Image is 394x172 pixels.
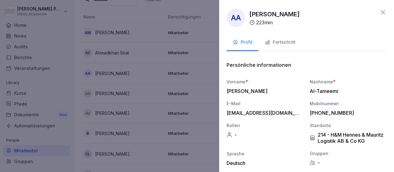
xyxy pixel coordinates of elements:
[259,34,302,51] button: Fortschritt
[227,9,245,27] div: AA
[310,150,387,157] div: Gruppen
[265,39,295,46] div: Fortschritt
[256,19,273,26] p: 223 min
[310,78,387,85] div: Nachname
[310,88,384,94] div: Al-Tameemi
[227,78,304,85] div: Vorname
[227,110,300,116] div: [EMAIL_ADDRESS][DOMAIN_NAME]
[310,160,387,166] div: -
[310,110,384,116] div: [PHONE_NUMBER]
[310,100,387,107] div: Mobilnummer
[227,88,300,94] div: [PERSON_NAME]
[227,150,304,157] div: Sprache
[310,132,387,144] div: 214 - H&M Hennes & Mauritz Logistik AB & Co KG
[227,122,304,129] div: Rollen
[227,62,291,68] p: Persönliche informationen
[310,122,387,129] div: Standorte
[227,100,304,107] div: E-Mail
[233,39,252,46] div: Profil
[227,34,259,51] button: Profil
[227,160,304,166] div: Deutsch
[249,10,300,19] p: [PERSON_NAME]
[227,132,304,138] div: -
